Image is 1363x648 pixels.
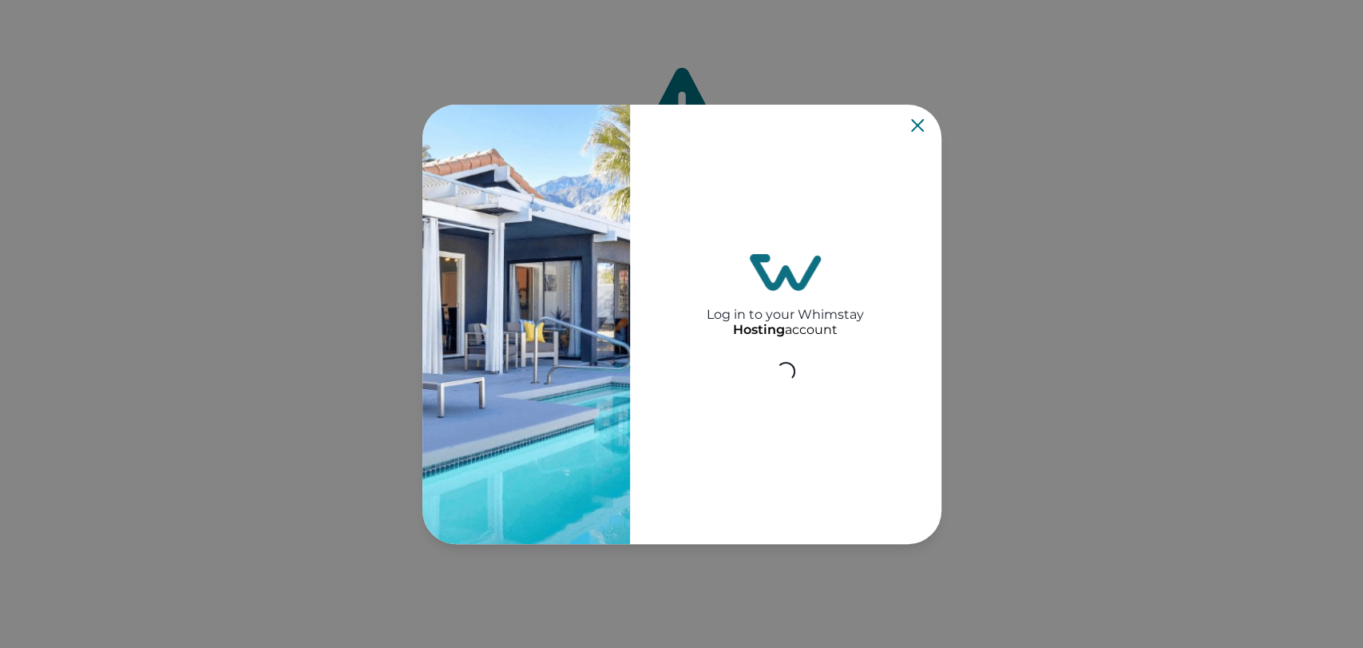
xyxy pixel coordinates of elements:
[750,254,822,291] img: login-logo
[733,322,838,338] p: account
[422,105,630,544] img: auth-banner
[707,291,864,322] h2: Log in to your Whimstay
[733,322,785,338] p: Hosting
[911,119,924,132] button: Close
